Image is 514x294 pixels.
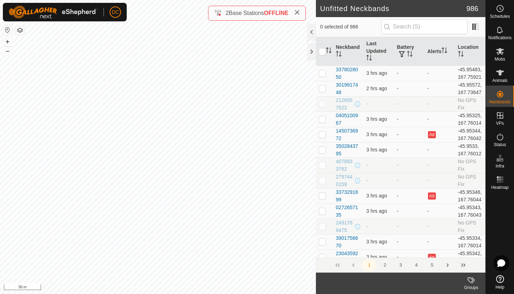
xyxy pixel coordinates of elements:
button: 5 [425,258,439,272]
td: - [424,234,455,249]
span: Heatmap [491,185,509,190]
div: 3378028050 [336,66,361,81]
span: Infra [495,164,504,168]
p-sorticon: Activate to sort [366,56,372,62]
div: 3901756670 [336,234,361,249]
span: - [366,223,368,229]
div: 0272657135 [336,204,361,219]
div: 2491769475 [336,219,353,234]
div: 1450736972 [336,127,361,142]
div: 2126557522 [336,97,353,112]
td: - [424,81,455,96]
span: Notifications [488,36,512,40]
button: Last Page [456,258,470,272]
td: -45.95572, 167.73647 [455,81,485,96]
span: 13 Aug 2025, 3:12 pm [366,208,387,214]
td: No GPS Fix [455,173,485,188]
button: Reset Map [3,26,12,34]
span: 13 Aug 2025, 3:12 pm [366,193,387,198]
td: - [424,142,455,158]
p-sorticon: Activate to sort [458,52,464,58]
td: -45.95348, 167.76044 [455,188,485,203]
p-sorticon: Activate to sort [407,52,413,58]
a: Contact Us [165,285,186,291]
span: - [366,101,368,107]
button: Ad [428,192,436,200]
td: No GPS Fix [455,219,485,234]
td: -45.95334, 167.76014 [455,234,485,249]
td: - [424,173,455,188]
img: Gallagher Logo [9,6,98,19]
button: 1 [362,258,376,272]
p-sorticon: Activate to sort [336,52,342,58]
button: Ad [428,131,436,138]
button: – [3,47,12,55]
span: Status [494,143,506,147]
span: 13 Aug 2025, 3:05 pm [366,116,387,122]
span: Schedules [490,14,510,19]
p-sorticon: Activate to sort [442,48,447,54]
td: No GPS Fix [455,158,485,173]
td: -45.95342, 167.76047 [455,249,485,265]
span: Help [495,285,504,289]
span: OFFLINE [264,10,288,16]
div: 0405100967 [336,112,361,127]
td: - [394,203,424,219]
td: - [424,203,455,219]
button: Map Layers [16,26,24,35]
td: - [424,158,455,173]
button: 4 [409,258,423,272]
span: 986 [467,3,478,14]
span: - [366,177,368,183]
div: 3373291899 [336,189,361,203]
td: - [394,142,424,158]
td: - [424,112,455,127]
span: Animals [492,78,508,83]
h2: Unfitted Neckbands [320,4,467,13]
div: 3502843795 [336,143,361,158]
span: 13 Aug 2025, 3:09 pm [366,131,387,137]
td: -45.95483, 167.75921 [455,66,485,81]
td: - [424,66,455,81]
button: Next Page [440,258,455,272]
td: -45.95344, 167.76042 [455,127,485,142]
span: 13 Aug 2025, 3:09 pm [366,254,387,260]
td: - [394,81,424,96]
div: 4078933762 [336,158,353,173]
span: 13 Aug 2025, 3:03 pm [366,239,387,244]
span: - [366,162,368,168]
button: Ad [428,254,436,261]
td: -45.95343, 167.76043 [455,203,485,219]
span: Base Stations [229,10,264,16]
td: - [394,188,424,203]
span: Neckbands [489,100,510,104]
span: 2 [226,10,229,16]
a: Privacy Policy [130,285,156,291]
button: 2 [378,258,392,272]
div: 2797440159 [336,173,353,188]
div: Groups [457,284,485,291]
span: DC [112,9,119,16]
a: Help [486,272,514,292]
span: 13 Aug 2025, 3:58 pm [366,86,387,91]
th: Last Updated [363,37,394,66]
td: - [394,66,424,81]
td: - [394,158,424,173]
td: - [394,127,424,142]
button: 3 [393,258,408,272]
td: - [394,96,424,112]
span: Mobs [495,57,505,61]
div: 3019917448 [336,81,361,96]
span: VPs [496,121,504,125]
input: Search (S) [381,19,468,34]
th: Alerts [424,37,455,66]
td: - [424,219,455,234]
td: No GPS Fix [455,96,485,112]
th: Location [455,37,485,66]
td: -45.9533, 167.76012 [455,142,485,158]
td: - [424,96,455,112]
span: 0 selected of 986 [320,23,381,31]
td: - [394,234,424,249]
button: + [3,37,12,46]
span: 13 Aug 2025, 3:08 pm [366,70,387,76]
